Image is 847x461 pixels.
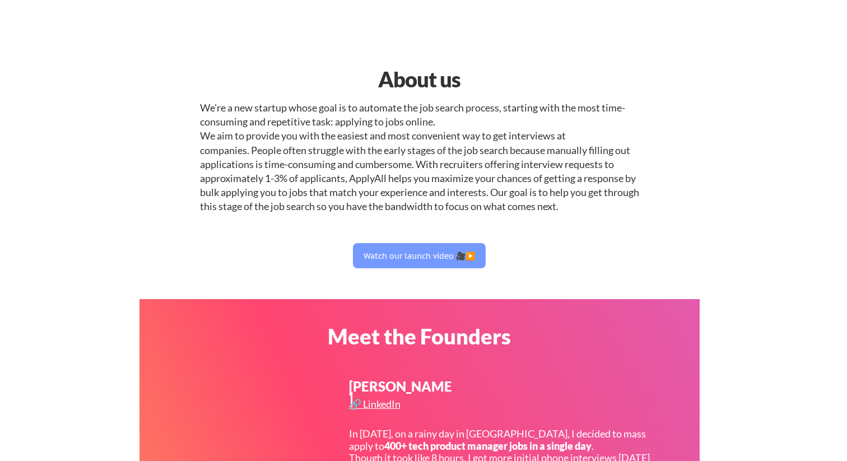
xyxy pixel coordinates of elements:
[349,399,403,409] div: 🔗 LinkedIn
[200,101,639,214] div: We're a new startup whose goal is to automate the job search process, starting with the most time...
[276,63,563,95] div: About us
[349,399,403,413] a: 🔗 LinkedIn
[349,380,453,407] div: [PERSON_NAME]
[276,325,563,347] div: Meet the Founders
[384,440,592,452] strong: 400+ tech product manager jobs in a single day
[353,243,486,268] button: Watch our launch video 🎥▶️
